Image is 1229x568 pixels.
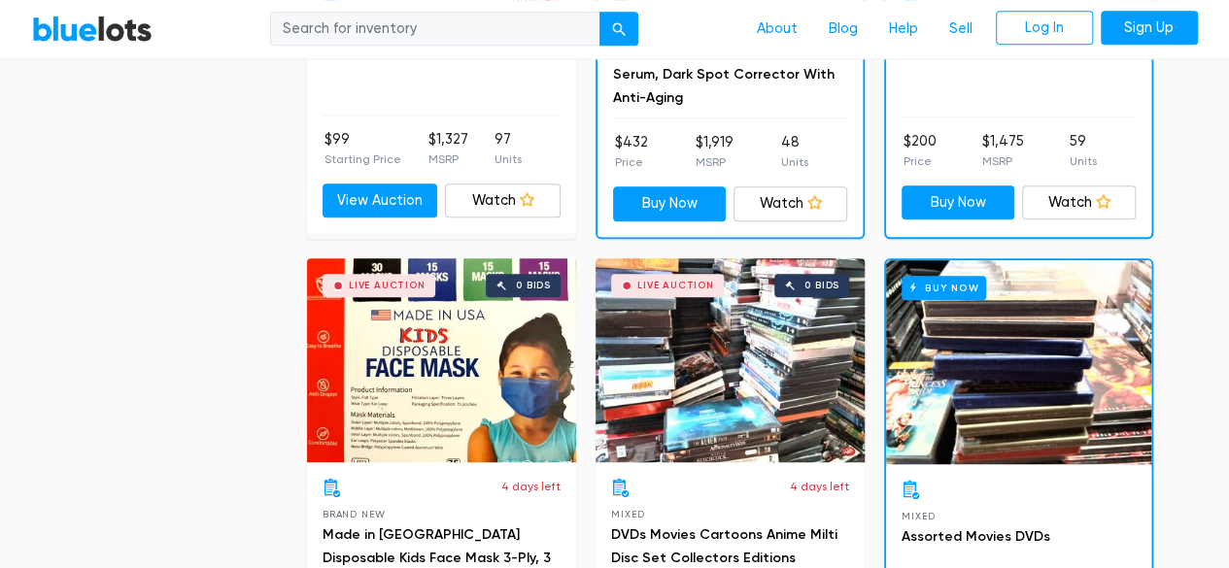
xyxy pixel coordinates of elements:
[611,509,645,519] span: Mixed
[323,184,438,218] a: View Auction
[741,11,813,48] a: About
[637,281,714,290] div: Live Auction
[495,129,522,168] li: 97
[781,153,808,171] p: Units
[32,15,153,43] a: BlueLots
[495,150,522,168] p: Units
[613,186,727,221] a: Buy Now
[1070,152,1097,170] p: Units
[804,281,839,290] div: 0 bids
[696,153,734,171] p: MSRP
[934,11,988,48] a: Sell
[873,11,934,48] a: Help
[427,129,467,168] li: $1,327
[734,186,847,221] a: Watch
[1022,185,1136,220] a: Watch
[902,276,986,300] h6: Buy Now
[982,131,1024,170] li: $1,475
[270,12,600,47] input: Search for inventory
[323,509,386,519] span: Brand New
[349,281,426,290] div: Live Auction
[1101,11,1198,46] a: Sign Up
[611,526,837,566] a: DVDs Movies Cartoons Anime Milti Disc Set Collectors Editions
[427,150,467,168] p: MSRP
[445,184,561,218] a: Watch
[516,281,551,290] div: 0 bids
[902,185,1015,220] a: Buy Now
[696,132,734,171] li: $1,919
[501,478,561,495] p: 4 days left
[781,132,808,171] li: 48
[886,260,1151,464] a: Buy Now
[615,132,648,171] li: $432
[615,153,648,171] p: Price
[596,258,865,462] a: Live Auction 0 bids
[613,43,835,106] a: [PERSON_NAME]-Posay Mela B3 Serum, Dark Spot Corrector With Anti-Aging
[902,511,936,521] span: Mixed
[982,152,1024,170] p: MSRP
[904,131,937,170] li: $200
[324,150,401,168] p: Starting Price
[996,11,1093,46] a: Log In
[904,152,937,170] p: Price
[902,528,1050,545] a: Assorted Movies DVDs
[813,11,873,48] a: Blog
[1070,131,1097,170] li: 59
[790,478,849,495] p: 4 days left
[307,258,576,462] a: Live Auction 0 bids
[324,129,401,168] li: $99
